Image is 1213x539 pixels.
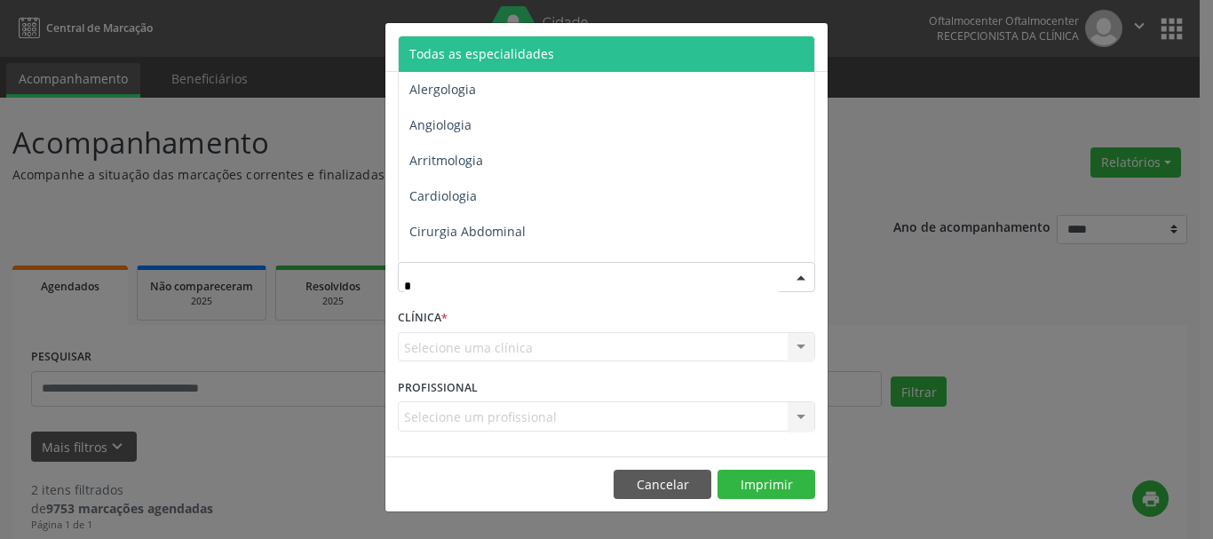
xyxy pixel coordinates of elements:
[409,187,477,204] span: Cardiologia
[409,116,472,133] span: Angiologia
[409,258,566,275] span: Cirurgia Cabeça e Pescoço
[398,374,478,401] label: PROFISSIONAL
[409,81,476,98] span: Alergologia
[614,470,711,500] button: Cancelar
[717,470,815,500] button: Imprimir
[409,152,483,169] span: Arritmologia
[398,305,448,332] label: CLÍNICA
[409,45,554,62] span: Todas as especialidades
[792,23,828,67] button: Close
[409,223,526,240] span: Cirurgia Abdominal
[398,36,601,59] h5: Relatório de agendamentos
